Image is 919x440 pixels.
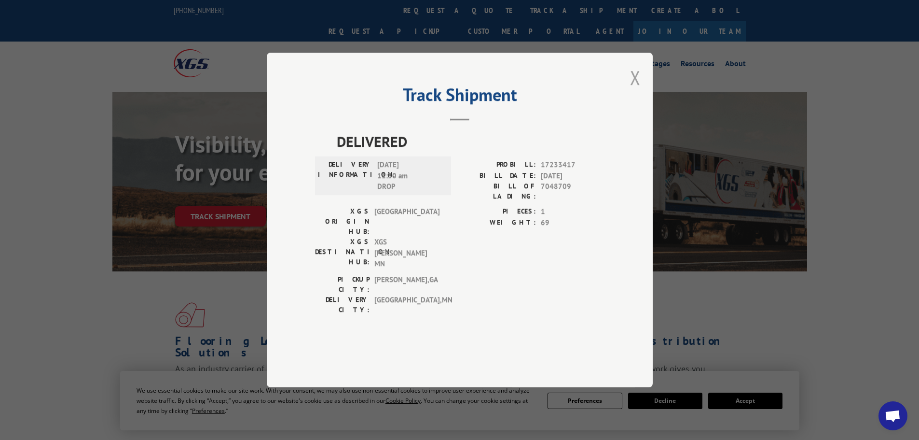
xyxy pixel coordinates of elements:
[337,130,604,152] span: DELIVERED
[460,170,536,182] label: BILL DATE:
[541,170,604,182] span: [DATE]
[315,274,370,295] label: PICKUP CITY:
[541,206,604,217] span: 1
[541,217,604,228] span: 69
[318,159,372,192] label: DELIVERY INFORMATION:
[315,88,604,106] h2: Track Shipment
[374,274,439,295] span: [PERSON_NAME] , GA
[630,65,641,90] button: Close modal
[315,295,370,315] label: DELIVERY CITY:
[374,295,439,315] span: [GEOGRAPHIC_DATA] , MN
[460,217,536,228] label: WEIGHT:
[878,401,907,430] div: Open chat
[315,237,370,270] label: XGS DESTINATION HUB:
[460,159,536,170] label: PROBILL:
[460,206,536,217] label: PIECES:
[374,206,439,237] span: [GEOGRAPHIC_DATA]
[460,181,536,201] label: BILL OF LADING:
[541,181,604,201] span: 7048709
[315,206,370,237] label: XGS ORIGIN HUB:
[541,159,604,170] span: 17233417
[374,237,439,270] span: XGS [PERSON_NAME] MN
[377,159,442,192] span: [DATE] 11:30 am DROP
